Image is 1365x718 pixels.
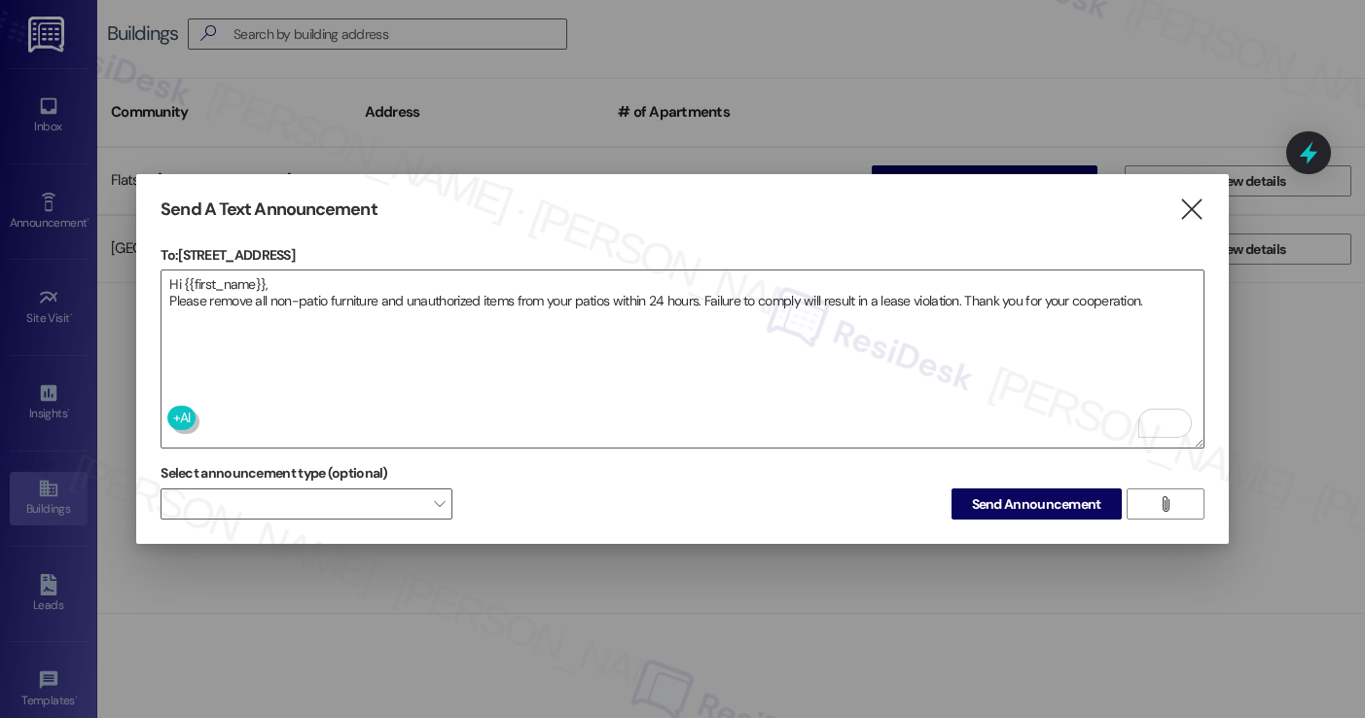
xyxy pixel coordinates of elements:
div: To enrich screen reader interactions, please activate Accessibility in Grammarly extension settings [161,269,1203,449]
button: Send Announcement [952,488,1122,520]
i:  [1178,199,1204,220]
textarea: To enrich screen reader interactions, please activate Accessibility in Grammarly extension settings [162,270,1203,448]
label: Select announcement type (optional) [161,458,388,488]
i:  [1158,496,1172,512]
h3: Send A Text Announcement [161,198,377,221]
span: Send Announcement [972,494,1101,515]
p: To: [STREET_ADDRESS] [161,245,1203,265]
